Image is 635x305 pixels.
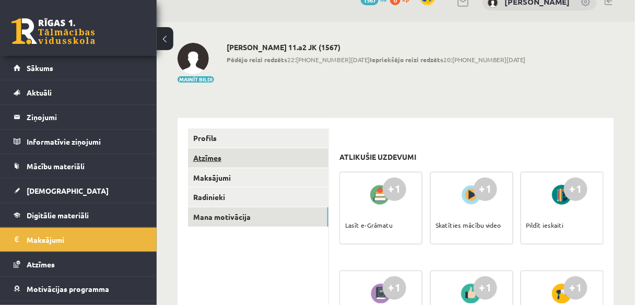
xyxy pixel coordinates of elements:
span: Atzīmes [27,260,55,269]
a: Maksājumi [188,168,328,187]
span: Aktuāli [27,88,52,97]
legend: Informatīvie ziņojumi [27,130,144,154]
h2: [PERSON_NAME] 11.a2 JK (1567) [227,43,526,52]
legend: Ziņojumi [27,105,144,129]
div: +1 [564,178,587,201]
a: Maksājumi [14,228,144,252]
a: Sākums [14,56,144,80]
div: Skatīties mācību video [436,207,501,243]
div: +1 [564,276,587,300]
a: Motivācijas programma [14,277,144,301]
h3: Atlikušie uzdevumi [339,152,416,161]
span: Motivācijas programma [27,284,109,294]
a: [DEMOGRAPHIC_DATA] [14,179,144,203]
div: +1 [474,276,497,300]
a: Mana motivācija [188,207,328,227]
a: Digitālie materiāli [14,203,144,227]
div: +1 [383,178,406,201]
a: Rīgas 1. Tālmācības vidusskola [11,18,95,44]
b: Iepriekšējo reizi redzēts [370,55,443,64]
div: Pildīt ieskaiti [526,207,564,243]
a: Mācību materiāli [14,154,144,178]
div: Lasīt e-Grāmatu [345,207,393,243]
span: Sākums [27,63,53,73]
span: [DEMOGRAPHIC_DATA] [27,186,109,195]
b: Pēdējo reizi redzēts [227,55,287,64]
button: Mainīt bildi [178,76,214,83]
a: Atzīmes [188,148,328,168]
span: 22:[PHONE_NUMBER][DATE] 20:[PHONE_NUMBER][DATE] [227,55,526,64]
div: +1 [383,276,406,300]
a: Profils [188,128,328,148]
span: Digitālie materiāli [27,210,89,220]
a: Radinieki [188,187,328,207]
a: Aktuāli [14,80,144,104]
img: Evelīna Tarvāne [178,43,209,74]
a: Informatīvie ziņojumi [14,130,144,154]
div: +1 [474,178,497,201]
legend: Maksājumi [27,228,144,252]
a: Atzīmes [14,252,144,276]
span: Mācību materiāli [27,161,85,171]
a: Ziņojumi [14,105,144,129]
